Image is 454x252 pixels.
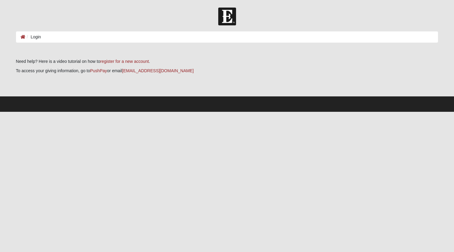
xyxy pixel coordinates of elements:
a: register for a new account [100,59,149,64]
a: PushPay [90,68,107,73]
a: [EMAIL_ADDRESS][DOMAIN_NAME] [122,68,193,73]
p: Need help? Here is a video tutorial on how to . [16,58,438,65]
li: Login [25,34,41,40]
img: Church of Eleven22 Logo [218,8,236,25]
p: To access your giving information, go to or email [16,68,438,74]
